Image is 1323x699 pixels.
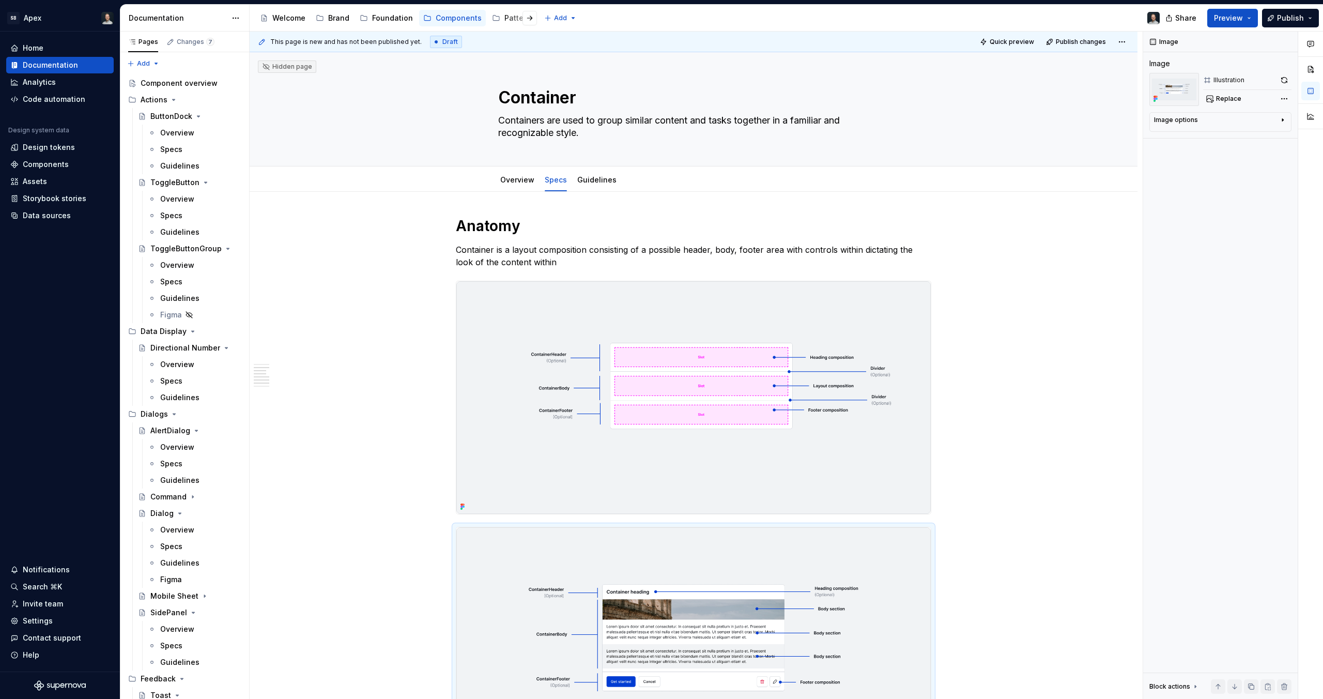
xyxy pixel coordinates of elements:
[129,13,226,23] div: Documentation
[1043,35,1111,49] button: Publish changes
[541,169,571,190] div: Specs
[1216,95,1241,103] span: Replace
[1203,92,1246,106] button: Replace
[419,10,486,26] a: Components
[1262,9,1319,27] button: Publish
[160,392,199,403] div: Guidelines
[160,260,194,270] div: Overview
[150,492,187,502] div: Command
[6,40,114,56] a: Home
[141,78,218,88] div: Component overview
[456,217,931,235] h1: Anatomy
[6,596,114,612] a: Invite team
[160,161,199,171] div: Guidelines
[141,409,168,419] div: Dialogs
[160,525,194,535] div: Overview
[134,604,245,621] a: SidePanel
[488,10,539,26] a: Patterns
[23,616,53,626] div: Settings
[1154,116,1198,124] div: Image options
[256,8,539,28] div: Page tree
[160,574,182,585] div: Figma
[160,459,182,469] div: Specs
[23,94,85,104] div: Code automation
[23,565,70,575] div: Notifications
[262,63,312,71] div: Hidden page
[1149,682,1190,691] div: Block actions
[150,508,174,519] div: Dialog
[6,156,114,173] a: Components
[101,12,114,24] img: Niklas Quitzau
[144,207,245,224] a: Specs
[141,95,167,105] div: Actions
[124,406,245,422] div: Dialogs
[23,210,71,221] div: Data sources
[134,505,245,522] a: Dialog
[6,579,114,595] button: Search ⌘K
[134,422,245,439] a: AlertDialog
[144,439,245,455] a: Overview
[150,343,220,353] div: Directional Number
[144,389,245,406] a: Guidelines
[256,10,310,26] a: Welcome
[160,144,182,155] div: Specs
[1056,38,1106,46] span: Publish changes
[34,680,86,691] svg: Supernova Logo
[6,647,114,663] button: Help
[177,38,214,46] div: Changes
[144,637,245,654] a: Specs
[144,141,245,158] a: Specs
[150,111,192,121] div: ButtonDock
[1207,9,1258,27] button: Preview
[134,174,245,191] a: ToggleButton
[160,359,194,370] div: Overview
[24,13,41,23] div: Apex
[144,472,245,489] a: Guidelines
[134,240,245,257] a: ToggleButtonGroup
[1147,12,1160,24] img: Niklas Quitzau
[134,489,245,505] a: Command
[144,158,245,174] a: Guidelines
[150,244,222,254] div: ToggleButtonGroup
[270,38,422,46] span: This page is new and has not been published yet.
[144,290,245,307] a: Guidelines
[134,108,245,125] a: ButtonDock
[144,224,245,240] a: Guidelines
[206,38,214,46] span: 7
[500,175,534,184] a: Overview
[160,227,199,237] div: Guidelines
[977,35,1039,49] button: Quick preview
[160,558,199,568] div: Guidelines
[144,571,245,588] a: Figma
[7,12,20,24] div: SB
[144,621,245,637] a: Overview
[144,555,245,571] a: Guidelines
[541,11,580,25] button: Add
[23,142,75,153] div: Design tokens
[160,277,182,287] div: Specs
[23,599,63,609] div: Invite team
[1160,9,1203,27] button: Share
[6,190,114,207] a: Storybook stories
[134,340,245,356] a: Directional Number
[328,13,349,23] div: Brand
[23,650,39,660] div: Help
[160,541,182,552] div: Specs
[456,244,931,268] p: Container is a layout composition consisting of a possible header, body, footer area with control...
[6,207,114,224] a: Data sources
[1277,13,1304,23] span: Publish
[2,7,118,29] button: SBApexNiklas Quitzau
[144,191,245,207] a: Overview
[1214,13,1243,23] span: Preview
[124,56,163,71] button: Add
[160,310,182,320] div: Figma
[6,630,114,646] button: Contact support
[134,588,245,604] a: Mobile Sheet
[23,582,62,592] div: Search ⌘K
[124,92,245,108] div: Actions
[144,373,245,389] a: Specs
[144,125,245,141] a: Overview
[436,13,482,23] div: Components
[144,455,245,472] a: Specs
[160,442,194,452] div: Overview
